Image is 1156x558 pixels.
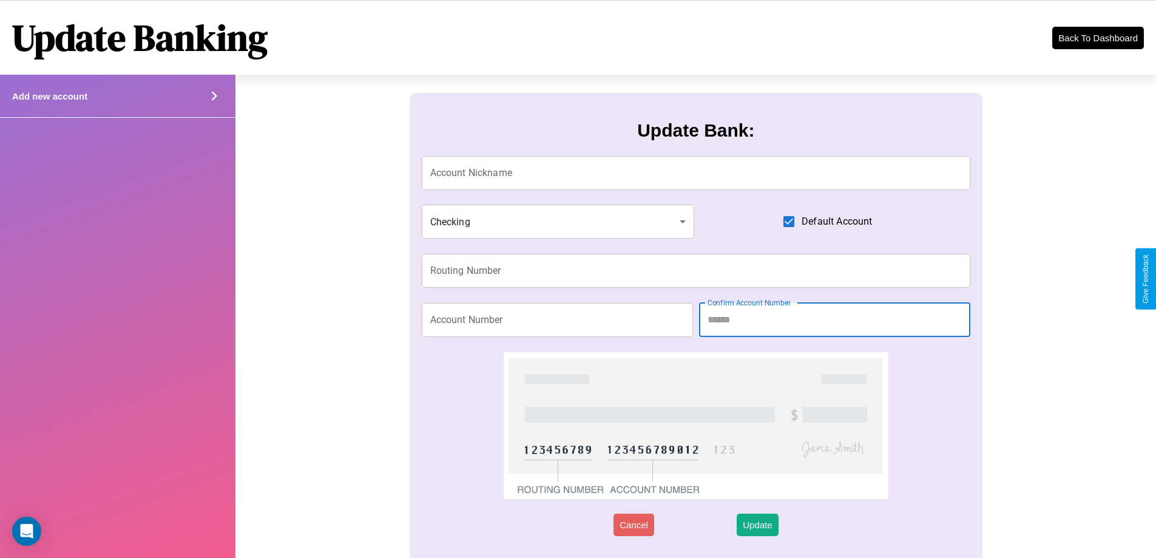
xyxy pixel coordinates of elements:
[737,514,778,536] button: Update
[12,13,268,63] h1: Update Banking
[1052,27,1144,49] button: Back To Dashboard
[504,352,888,499] img: check
[637,120,754,141] h3: Update Bank:
[422,205,695,239] div: Checking
[613,514,654,536] button: Cancel
[708,298,791,308] label: Confirm Account Number
[1141,254,1150,304] div: Give Feedback
[802,214,872,229] span: Default Account
[12,91,87,101] h4: Add new account
[12,517,41,546] div: Open Intercom Messenger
